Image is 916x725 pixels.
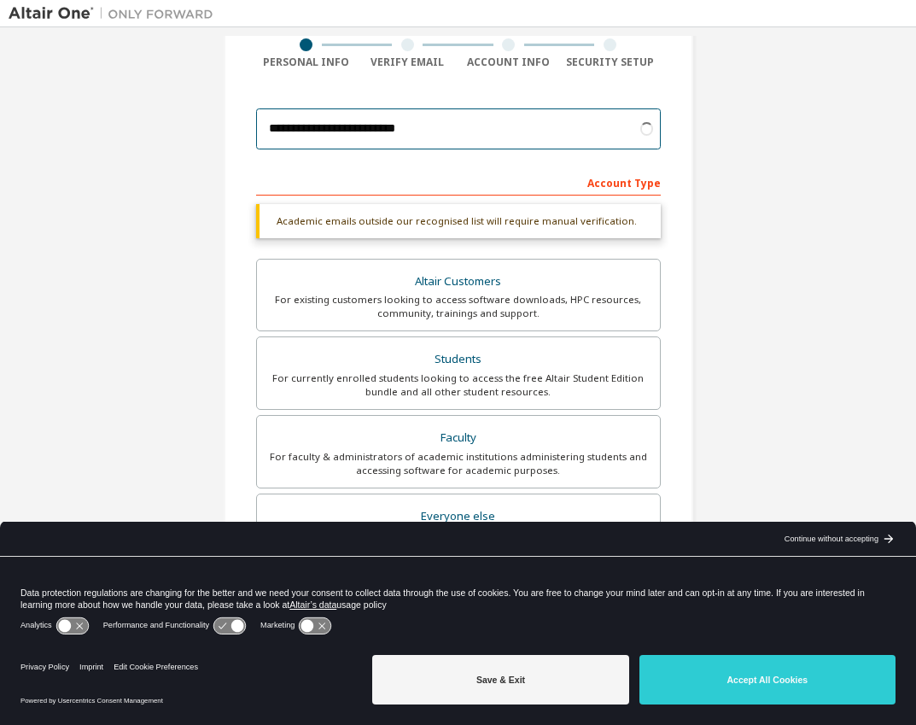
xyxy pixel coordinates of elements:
[559,56,661,69] div: Security Setup
[9,5,222,22] img: Altair One
[267,371,650,399] div: For currently enrolled students looking to access the free Altair Student Edition bundle and all ...
[267,450,650,477] div: For faculty & administrators of academic institutions administering students and accessing softwa...
[267,426,650,450] div: Faculty
[267,270,650,294] div: Altair Customers
[256,204,661,238] div: Academic emails outside our recognised list will require manual verification.
[256,56,358,69] div: Personal Info
[267,505,650,529] div: Everyone else
[357,56,458,69] div: Verify Email
[256,168,661,196] div: Account Type
[458,56,560,69] div: Account Info
[267,348,650,371] div: Students
[267,293,650,320] div: For existing customers looking to access software downloads, HPC resources, community, trainings ...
